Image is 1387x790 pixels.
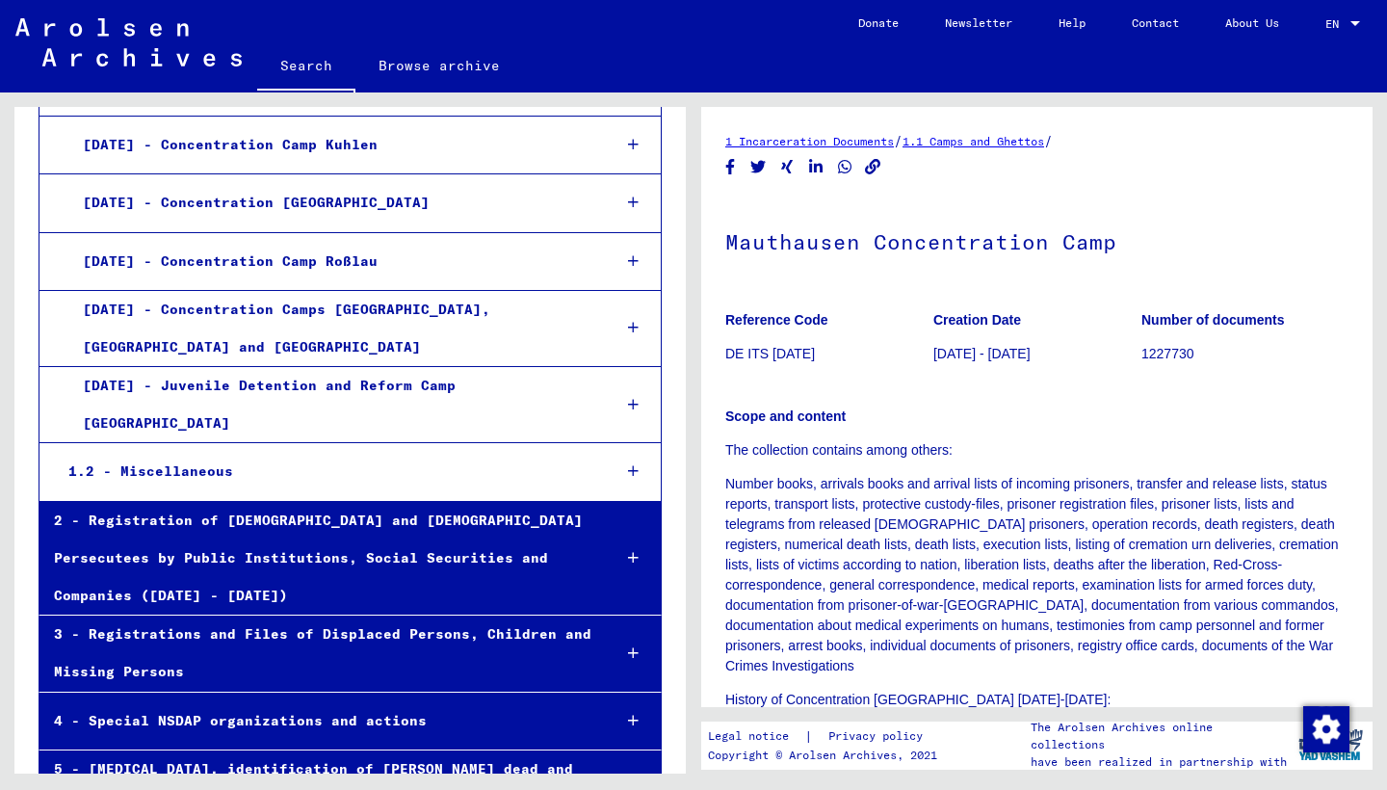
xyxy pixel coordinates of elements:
[933,312,1021,328] b: Creation Date
[1031,753,1289,771] p: have been realized in partnership with
[39,502,595,616] div: 2 - Registration of [DEMOGRAPHIC_DATA] and [DEMOGRAPHIC_DATA] Persecutees by Public Institutions,...
[748,155,769,179] button: Share on Twitter
[355,42,523,89] a: Browse archive
[708,726,946,747] div: |
[257,42,355,92] a: Search
[720,155,741,179] button: Share on Facebook
[1295,721,1367,769] img: yv_logo.png
[1031,719,1289,753] p: The Arolsen Archives online collections
[725,197,1348,282] h1: Mauthausen Concentration Camp
[1044,132,1053,149] span: /
[68,184,595,222] div: [DATE] - Concentration [GEOGRAPHIC_DATA]
[39,616,595,691] div: 3 - Registrations and Files of Displaced Persons, Children and Missing Persons
[725,312,828,328] b: Reference Code
[68,126,595,164] div: [DATE] - Concentration Camp Kuhlen
[1141,312,1285,328] b: Number of documents
[68,367,595,442] div: [DATE] - Juvenile Detention and Reform Camp [GEOGRAPHIC_DATA]
[725,690,1348,710] p: History of Concentration [GEOGRAPHIC_DATA] [DATE]-[DATE]:
[835,155,855,179] button: Share on WhatsApp
[725,134,894,148] a: 1 Incarceration Documents
[708,726,804,747] a: Legal notice
[54,453,595,490] div: 1.2 - Miscellaneous
[725,344,932,364] p: DE ITS [DATE]
[903,134,1044,148] a: 1.1 Camps and Ghettos
[725,440,1348,461] p: The collection contains among others:
[806,155,826,179] button: Share on LinkedIn
[1141,344,1348,364] p: 1227730
[813,726,946,747] a: Privacy policy
[894,132,903,149] span: /
[777,155,798,179] button: Share on Xing
[68,291,595,366] div: [DATE] - Concentration Camps [GEOGRAPHIC_DATA], [GEOGRAPHIC_DATA] and [GEOGRAPHIC_DATA]
[1303,706,1349,752] img: Zustimmung ändern
[68,243,595,280] div: [DATE] - Concentration Camp Roßlau
[863,155,883,179] button: Copy link
[933,344,1140,364] p: [DATE] - [DATE]
[708,747,946,764] p: Copyright © Arolsen Archives, 2021
[725,474,1348,676] p: Number books, arrivals books and arrival lists of incoming prisoners, transfer and release lists,...
[1325,16,1339,31] mat-select-trigger: EN
[39,702,595,740] div: 4 - Special NSDAP organizations and actions
[725,408,846,424] b: Scope and content
[15,18,242,66] img: Arolsen_neg.svg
